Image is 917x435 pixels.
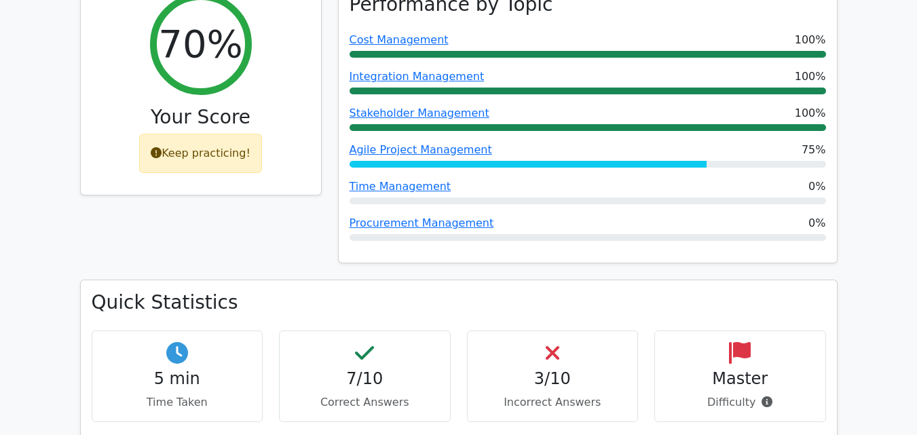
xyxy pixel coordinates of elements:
p: Incorrect Answers [479,394,627,411]
p: Difficulty [666,394,815,411]
a: Agile Project Management [350,143,492,156]
h4: 5 min [103,369,252,389]
a: Time Management [350,180,451,193]
span: 0% [808,178,825,195]
p: Time Taken [103,394,252,411]
h4: 7/10 [291,369,439,389]
span: 75% [802,142,826,158]
a: Cost Management [350,33,449,46]
span: 0% [808,215,825,231]
span: 100% [795,32,826,48]
h3: Your Score [92,106,310,129]
div: Keep practicing! [139,134,262,173]
h4: 3/10 [479,369,627,389]
h2: 70% [158,21,242,67]
h3: Quick Statistics [92,291,826,314]
a: Stakeholder Management [350,107,489,119]
p: Correct Answers [291,394,439,411]
h4: Master [666,369,815,389]
span: 100% [795,105,826,121]
a: Integration Management [350,70,485,83]
a: Procurement Management [350,216,494,229]
span: 100% [795,69,826,85]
